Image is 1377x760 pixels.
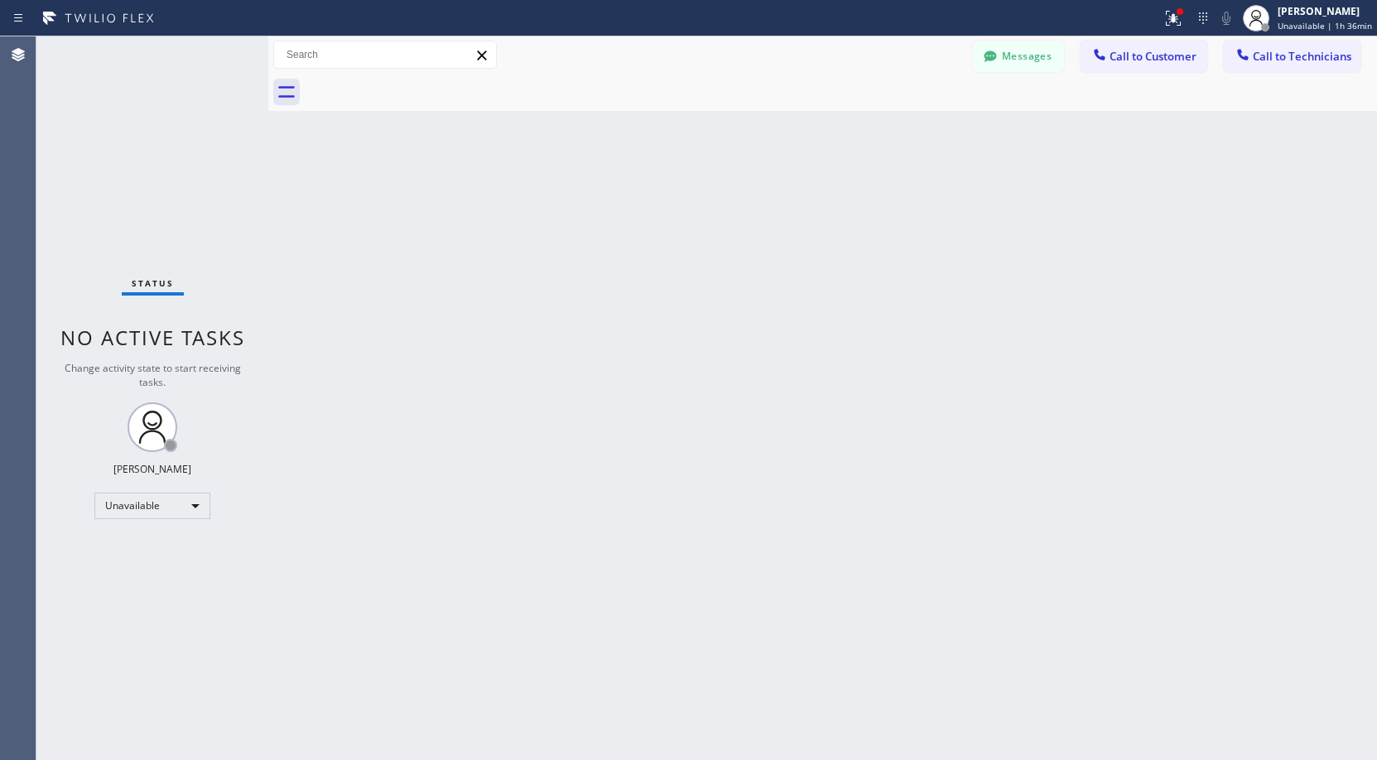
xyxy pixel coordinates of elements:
button: Mute [1215,7,1238,30]
span: No active tasks [60,324,245,351]
button: Messages [973,41,1064,72]
div: [PERSON_NAME] [1278,4,1372,18]
div: [PERSON_NAME] [113,462,191,476]
span: Status [132,277,174,289]
button: Call to Customer [1081,41,1207,72]
input: Search [274,41,496,68]
span: Call to Technicians [1253,49,1351,64]
button: Call to Technicians [1224,41,1360,72]
div: Unavailable [94,493,210,519]
span: Unavailable | 1h 36min [1278,20,1372,31]
span: Call to Customer [1110,49,1196,64]
span: Change activity state to start receiving tasks. [65,361,241,389]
